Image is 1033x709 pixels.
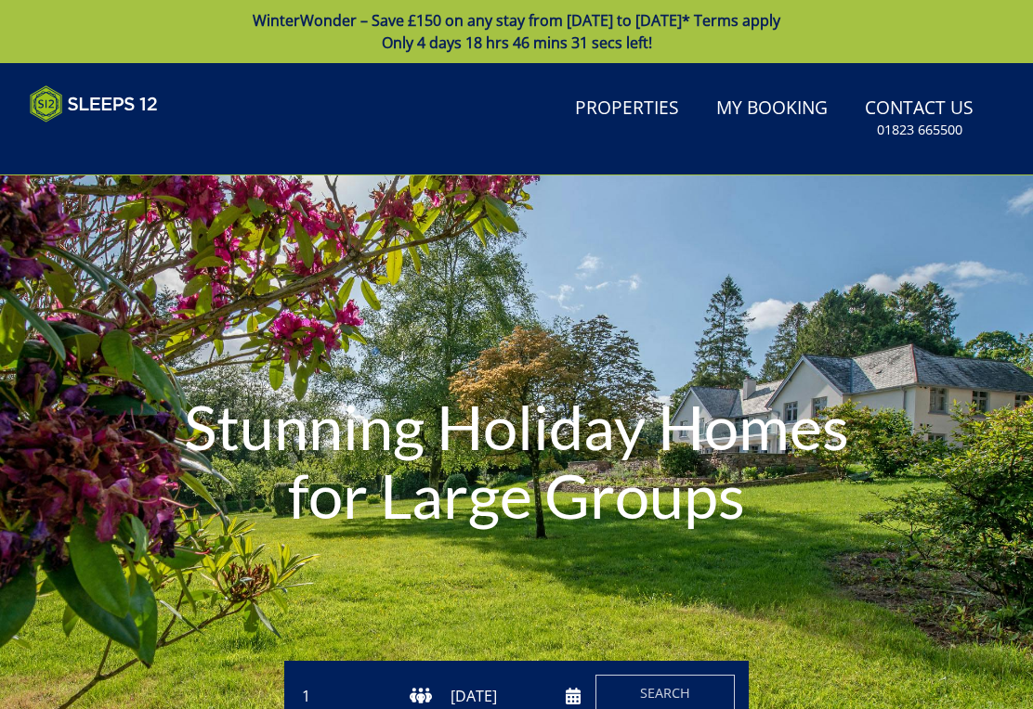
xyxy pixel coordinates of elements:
img: Sleeps 12 [30,85,158,122]
h1: Stunning Holiday Homes for Large Groups [155,355,878,566]
a: Properties [568,88,686,130]
span: Only 4 days 18 hrs 46 mins 31 secs left! [382,32,652,53]
iframe: Customer reviews powered by Trustpilot [20,134,216,149]
a: Contact Us01823 665500 [857,88,981,148]
small: 01823 665500 [877,121,962,139]
a: My Booking [709,88,835,130]
span: Search [640,684,690,702]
